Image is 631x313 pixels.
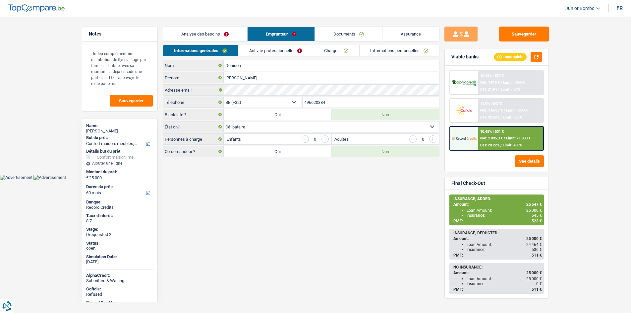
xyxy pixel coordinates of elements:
[86,246,153,251] div: open
[526,276,542,281] span: 25 000 €
[453,253,542,258] div: PMT:
[526,242,542,247] span: 24 464 €
[501,87,520,92] span: Limit: <50%
[238,45,313,56] a: Activité professionnelle
[86,175,88,181] span: €
[86,286,153,292] div: Cofidis:
[500,115,502,119] span: /
[616,5,623,11] div: fr
[163,97,224,108] label: Téléphone
[467,242,542,247] div: Loan Amount:
[163,45,238,56] a: Informations générales
[33,175,66,180] img: Advertisement
[331,146,439,157] label: Non
[86,199,153,205] div: Banque:
[86,161,153,166] div: Ajouter une ligne
[86,254,153,260] div: Simulation Date:
[334,137,349,141] label: Adultes
[451,181,485,186] div: Final Check-Out
[453,202,542,207] div: Amount:
[494,53,527,60] div: Incomplete
[536,281,542,286] span: 0 €
[360,45,439,56] a: Informations personnelles
[467,247,542,252] div: Insurance:
[86,205,153,210] div: Record Credits
[453,265,542,270] div: NO INSURANCE:
[86,184,152,190] label: Durée du prêt:
[506,108,528,113] span: Limit: >800 €
[86,227,153,232] div: Stage:
[163,72,224,83] label: Prénom
[499,27,549,41] button: Sauvegarder
[224,109,331,120] label: Oui
[504,136,505,140] span: /
[532,219,542,223] span: 523 €
[480,80,500,85] span: NAI: 1 915 €
[480,74,504,78] div: 10.99% | 537 €
[110,95,153,107] button: Sauvegarder
[86,273,153,278] div: AlphaCredit:
[532,213,542,218] span: 545 €
[8,4,65,12] img: TopCompare Logo
[86,213,153,218] div: Taux d'intérêt:
[89,31,151,37] h5: Notes
[500,143,502,147] span: /
[163,146,224,157] label: Co-demandeur ?
[86,232,153,237] div: Drequested 2
[526,202,542,207] span: 25 547 €
[560,3,600,14] a: Junior Bombo
[526,236,542,241] span: 25 000 €
[382,27,439,41] a: Assurance
[504,108,505,113] span: /
[480,136,503,140] span: NAI: 2 095,3 €
[86,300,153,305] div: Record Credits:
[163,27,247,41] a: Analyse des besoins
[312,137,318,141] div: 0
[86,128,153,134] div: [PERSON_NAME]
[452,104,476,117] img: Cofidis
[526,271,542,275] span: 25 000 €
[453,271,542,275] div: Amount:
[163,121,224,132] label: État civil
[119,99,143,103] span: Sauvegarder
[480,115,499,119] span: DTI: 32.52%
[86,169,152,175] label: Montant du prêt:
[526,208,542,213] span: 25 000 €
[226,137,241,141] label: Enfants
[86,218,153,224] div: 8.7
[503,143,522,147] span: Limit: <60%
[453,287,542,292] div: PMT:
[86,123,153,128] div: Name:
[86,292,153,297] div: Refused
[480,143,499,147] span: DTI: 20.22%
[467,208,542,213] div: Loan Amount:
[451,54,479,60] div: Viable banks
[532,253,542,258] span: 511 €
[453,196,542,201] div: INSURANCE, ADDED:
[303,97,439,108] input: 401020304
[453,231,542,235] div: INSURANCE, DEDUCTED:
[480,102,502,106] div: 11.9% | 547 €
[506,136,531,140] span: Limit: >1.033 €
[501,80,502,85] span: /
[453,236,542,241] div: Amount:
[248,27,315,41] a: Emprunteur
[565,6,595,11] span: Junior Bombo
[452,79,476,87] img: AlphaCredit
[452,132,476,144] img: Record Credits
[480,129,504,134] div: 10.45% | 531 €
[453,219,542,223] div: PMT:
[86,149,153,154] div: Détails but du prêt
[467,213,542,218] div: Insurance:
[515,155,544,167] button: See details
[163,85,224,95] label: Adresse email
[532,287,542,292] span: 511 €
[86,259,153,265] div: [DATE]
[86,135,152,140] label: But du prêt:
[480,108,503,113] span: NAI: 1 654,7 €
[86,241,153,246] div: Status:
[163,60,224,71] label: Nom
[467,281,542,286] div: Insurance:
[420,137,426,141] div: 0
[224,146,331,157] label: Oui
